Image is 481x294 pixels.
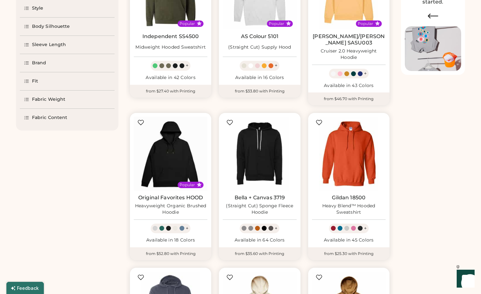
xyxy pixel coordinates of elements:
[235,195,285,201] a: Bella + Canvas 3719
[312,48,386,61] div: Cruiser 2.0 Heavyweight Hoodie
[228,44,291,51] div: (Straight Cut) Supply Hood
[223,237,296,243] div: Available in 64 Colors
[308,92,389,105] div: from $46.70 with Printing
[223,117,296,190] img: BELLA + CANVAS 3719 (Straight Cut) Sponge Fleece Hoodie
[134,203,207,216] div: Heavyweight Organic Brushed Hoodie
[135,44,206,51] div: Midweight Hooded Sweatshirt
[375,21,380,26] button: Popular Style
[32,115,67,121] div: Fabric Content
[219,85,300,98] div: from $33.80 with Printing
[269,21,284,26] div: Popular
[223,75,296,81] div: Available in 16 Colors
[180,182,195,187] div: Popular
[180,21,195,26] div: Popular
[134,117,207,190] img: Original Favorites HOOD Heavyweight Organic Brushed Hoodie
[308,247,389,260] div: from $25.30 with Printing
[312,33,386,46] a: [PERSON_NAME]/[PERSON_NAME] SASU003
[32,5,44,12] div: Style
[130,85,211,98] div: from $27.40 with Printing
[332,195,365,201] a: Gildan 18500
[186,62,188,69] div: +
[358,21,373,26] div: Popular
[312,117,386,190] img: Gildan 18500 Heavy Blend™ Hooded Sweatshirt
[32,78,38,84] div: Fit
[186,225,188,232] div: +
[223,203,296,216] div: (Straight Cut) Sponge Fleece Hoodie
[275,225,277,232] div: +
[405,26,461,71] img: Image of Lisa Congdon Eye Print on T-Shirt and Hat
[197,21,202,26] button: Popular Style
[32,60,46,66] div: Brand
[219,247,300,260] div: from $35.60 with Printing
[312,203,386,216] div: Heavy Blend™ Hooded Sweatshirt
[312,83,386,89] div: Available in 43 Colors
[134,75,207,81] div: Available in 42 Colors
[241,33,278,40] a: AS Colour 5101
[286,21,291,26] button: Popular Style
[275,62,277,69] div: +
[451,265,478,293] iframe: Front Chat
[32,23,70,30] div: Body Silhouette
[138,195,203,201] a: Original Favorites HOOD
[312,237,386,243] div: Available in 45 Colors
[142,33,199,40] a: Independent SS4500
[32,42,66,48] div: Sleeve Length
[364,70,367,77] div: +
[32,96,65,103] div: Fabric Weight
[130,247,211,260] div: from $52.80 with Printing
[134,237,207,243] div: Available in 18 Colors
[197,182,202,187] button: Popular Style
[364,225,367,232] div: +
